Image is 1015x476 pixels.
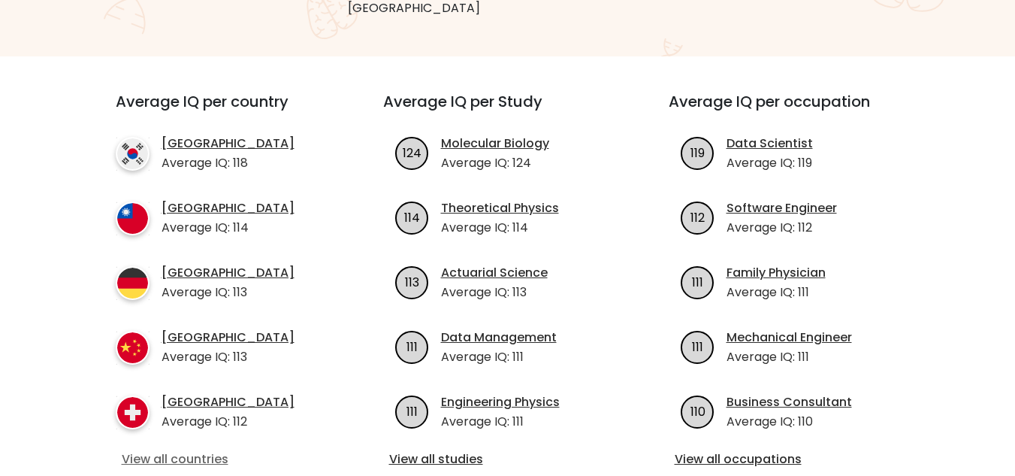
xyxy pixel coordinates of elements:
[406,402,418,420] text: 111
[162,283,295,302] p: Average IQ: 113
[727,154,813,172] p: Average IQ: 119
[116,396,150,429] img: country
[389,450,627,468] a: View all studies
[441,199,559,217] a: Theoretical Physics
[441,154,549,172] p: Average IQ: 124
[383,92,633,129] h3: Average IQ per Study
[441,393,560,411] a: Engineering Physics
[116,137,150,171] img: country
[727,348,852,366] p: Average IQ: 111
[441,219,559,237] p: Average IQ: 114
[404,208,420,226] text: 114
[162,264,295,282] a: [GEOGRAPHIC_DATA]
[405,273,419,290] text: 113
[162,348,295,366] p: Average IQ: 113
[669,92,918,129] h3: Average IQ per occupation
[727,264,826,282] a: Family Physician
[675,450,912,468] a: View all occupations
[122,450,323,468] a: View all countries
[727,199,837,217] a: Software Engineer
[690,144,705,161] text: 119
[441,329,557,347] a: Data Management
[403,144,421,161] text: 124
[441,135,549,153] a: Molecular Biology
[116,331,150,365] img: country
[406,338,418,355] text: 111
[690,208,705,226] text: 112
[441,348,557,366] p: Average IQ: 111
[162,393,295,411] a: [GEOGRAPHIC_DATA]
[441,283,548,302] p: Average IQ: 113
[727,135,813,153] a: Data Scientist
[727,393,852,411] a: Business Consultant
[441,264,548,282] a: Actuarial Science
[162,329,295,347] a: [GEOGRAPHIC_DATA]
[727,283,826,302] p: Average IQ: 111
[692,273,703,290] text: 111
[162,154,295,172] p: Average IQ: 118
[727,329,852,347] a: Mechanical Engineer
[162,219,295,237] p: Average IQ: 114
[116,202,150,235] img: country
[727,413,852,431] p: Average IQ: 110
[116,266,150,300] img: country
[116,92,329,129] h3: Average IQ per country
[162,199,295,217] a: [GEOGRAPHIC_DATA]
[441,413,560,431] p: Average IQ: 111
[727,219,837,237] p: Average IQ: 112
[162,413,295,431] p: Average IQ: 112
[692,338,703,355] text: 111
[690,402,705,420] text: 110
[162,135,295,153] a: [GEOGRAPHIC_DATA]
